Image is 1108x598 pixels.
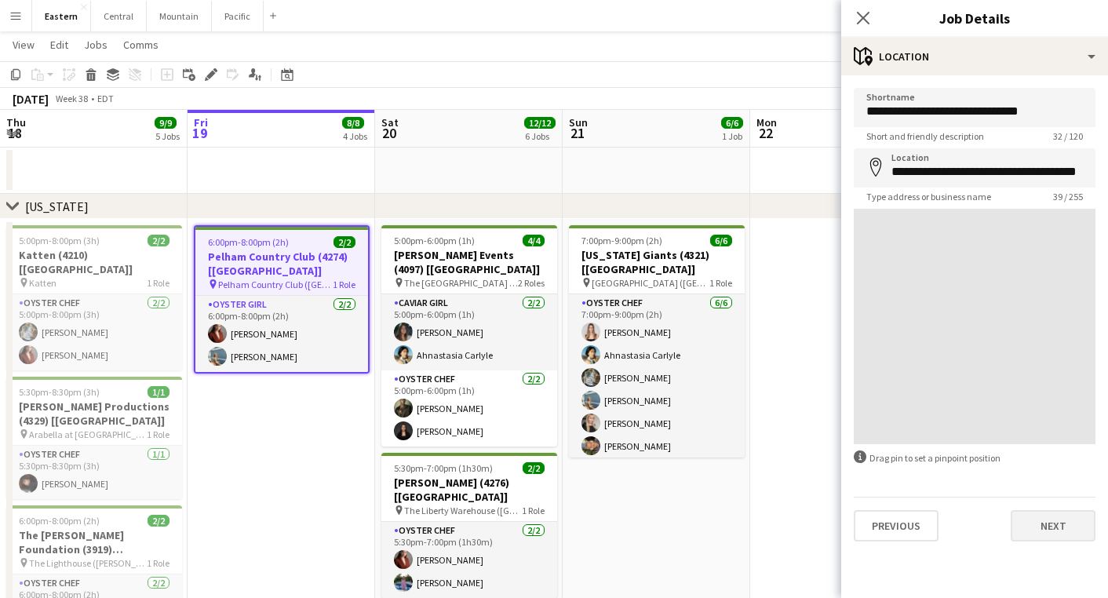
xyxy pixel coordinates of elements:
[6,399,182,428] h3: [PERSON_NAME] Productions (4329) [[GEOGRAPHIC_DATA]]
[32,1,91,31] button: Eastern
[379,124,399,142] span: 20
[195,296,368,372] app-card-role: Oyster Girl2/26:00pm-8:00pm (2h)[PERSON_NAME][PERSON_NAME]
[91,1,147,31] button: Central
[381,370,557,447] app-card-role: Oyster Chef2/25:00pm-6:00pm (1h)[PERSON_NAME][PERSON_NAME]
[123,38,159,52] span: Comms
[191,124,208,142] span: 19
[394,235,475,246] span: 5:00pm-6:00pm (1h)
[147,277,169,289] span: 1 Role
[710,235,732,246] span: 6/6
[518,277,545,289] span: 2 Roles
[1041,130,1095,142] span: 32 / 120
[52,93,91,104] span: Week 38
[569,115,588,129] span: Sun
[381,115,399,129] span: Sat
[333,236,355,248] span: 2/2
[381,294,557,370] app-card-role: Caviar Girl2/25:00pm-6:00pm (1h)[PERSON_NAME]Ahnastasia Carlyle
[6,446,182,499] app-card-role: Oyster Chef1/15:30pm-8:30pm (3h)[PERSON_NAME]
[841,8,1108,28] h3: Job Details
[147,557,169,569] span: 1 Role
[523,235,545,246] span: 4/4
[25,199,89,214] div: [US_STATE]
[333,279,355,290] span: 1 Role
[29,428,147,440] span: Arabella at [GEOGRAPHIC_DATA] ([GEOGRAPHIC_DATA], [GEOGRAPHIC_DATA])
[567,124,588,142] span: 21
[394,462,493,474] span: 5:30pm-7:00pm (1h30m)
[343,130,367,142] div: 4 Jobs
[29,277,56,289] span: Katten
[208,236,289,248] span: 6:00pm-8:00pm (2h)
[19,515,100,527] span: 6:00pm-8:00pm (2h)
[195,250,368,278] h3: Pelham Country Club (4274) [[GEOGRAPHIC_DATA]]
[756,115,777,129] span: Mon
[78,35,114,55] a: Jobs
[6,115,26,129] span: Thu
[13,91,49,107] div: [DATE]
[404,277,518,289] span: The [GEOGRAPHIC_DATA] ([GEOGRAPHIC_DATA], [GEOGRAPHIC_DATA])
[709,277,732,289] span: 1 Role
[522,505,545,516] span: 1 Role
[569,225,745,458] app-job-card: 7:00pm-9:00pm (2h)6/6[US_STATE] Giants (4321) [[GEOGRAPHIC_DATA]] [GEOGRAPHIC_DATA] ([GEOGRAPHIC_...
[97,93,114,104] div: EDT
[117,35,165,55] a: Comms
[147,428,169,440] span: 1 Role
[721,117,743,129] span: 6/6
[50,38,68,52] span: Edit
[525,130,555,142] div: 6 Jobs
[13,38,35,52] span: View
[854,191,1004,202] span: Type address or business name
[19,386,100,398] span: 5:30pm-8:30pm (3h)
[29,557,147,569] span: The Lighthouse ([PERSON_NAME])
[148,515,169,527] span: 2/2
[1011,510,1095,541] button: Next
[569,294,745,461] app-card-role: Oyster Chef6/67:00pm-9:00pm (2h)[PERSON_NAME]Ahnastasia Carlyle[PERSON_NAME][PERSON_NAME][PERSON_...
[592,277,709,289] span: [GEOGRAPHIC_DATA] ([GEOGRAPHIC_DATA], [GEOGRAPHIC_DATA])
[523,462,545,474] span: 2/2
[722,130,742,142] div: 1 Job
[148,386,169,398] span: 1/1
[19,235,100,246] span: 5:00pm-8:00pm (3h)
[155,130,180,142] div: 5 Jobs
[841,38,1108,75] div: Location
[342,117,364,129] span: 8/8
[381,225,557,447] app-job-card: 5:00pm-6:00pm (1h)4/4[PERSON_NAME] Events (4097) [[GEOGRAPHIC_DATA]] The [GEOGRAPHIC_DATA] ([GEOG...
[194,115,208,129] span: Fri
[147,1,212,31] button: Mountain
[148,235,169,246] span: 2/2
[581,235,662,246] span: 7:00pm-9:00pm (2h)
[854,510,939,541] button: Previous
[6,248,182,276] h3: Katten (4210) [[GEOGRAPHIC_DATA]]
[381,453,557,598] app-job-card: 5:30pm-7:00pm (1h30m)2/2[PERSON_NAME] (4276) [[GEOGRAPHIC_DATA]] The Liberty Warehouse ([GEOGRAPH...
[6,377,182,499] app-job-card: 5:30pm-8:30pm (3h)1/1[PERSON_NAME] Productions (4329) [[GEOGRAPHIC_DATA]] Arabella at [GEOGRAPHIC...
[4,124,26,142] span: 18
[194,225,370,374] app-job-card: 6:00pm-8:00pm (2h)2/2Pelham Country Club (4274) [[GEOGRAPHIC_DATA]] Pelham Country Club ([GEOGRAP...
[404,505,522,516] span: The Liberty Warehouse ([GEOGRAPHIC_DATA], [GEOGRAPHIC_DATA])
[6,294,182,370] app-card-role: Oyster Chef2/25:00pm-8:00pm (3h)[PERSON_NAME][PERSON_NAME]
[381,248,557,276] h3: [PERSON_NAME] Events (4097) [[GEOGRAPHIC_DATA]]
[1041,191,1095,202] span: 39 / 255
[6,225,182,370] app-job-card: 5:00pm-8:00pm (3h)2/2Katten (4210) [[GEOGRAPHIC_DATA]] Katten1 RoleOyster Chef2/25:00pm-8:00pm (3...
[569,248,745,276] h3: [US_STATE] Giants (4321) [[GEOGRAPHIC_DATA]]
[854,450,1095,465] div: Drag pin to set a pinpoint position
[84,38,108,52] span: Jobs
[212,1,264,31] button: Pacific
[381,522,557,598] app-card-role: Oyster Chef2/25:30pm-7:00pm (1h30m)[PERSON_NAME][PERSON_NAME]
[754,124,777,142] span: 22
[6,528,182,556] h3: The [PERSON_NAME] Foundation (3919) [[GEOGRAPHIC_DATA]]
[524,117,556,129] span: 12/12
[381,476,557,504] h3: [PERSON_NAME] (4276) [[GEOGRAPHIC_DATA]]
[854,130,997,142] span: Short and friendly description
[218,279,333,290] span: Pelham Country Club ([GEOGRAPHIC_DATA], [GEOGRAPHIC_DATA])
[6,35,41,55] a: View
[155,117,177,129] span: 9/9
[44,35,75,55] a: Edit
